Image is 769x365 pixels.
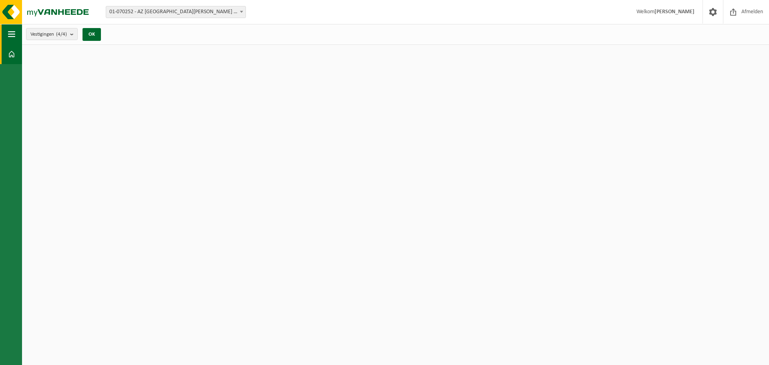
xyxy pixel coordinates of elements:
span: 01-070252 - AZ SINT-JAN BRUGGE AV - BRUGGE [106,6,246,18]
span: Vestigingen [30,28,67,40]
strong: [PERSON_NAME] [654,9,695,15]
count: (4/4) [56,32,67,37]
button: Vestigingen(4/4) [26,28,78,40]
button: OK [83,28,101,41]
span: 01-070252 - AZ SINT-JAN BRUGGE AV - BRUGGE [106,6,246,18]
